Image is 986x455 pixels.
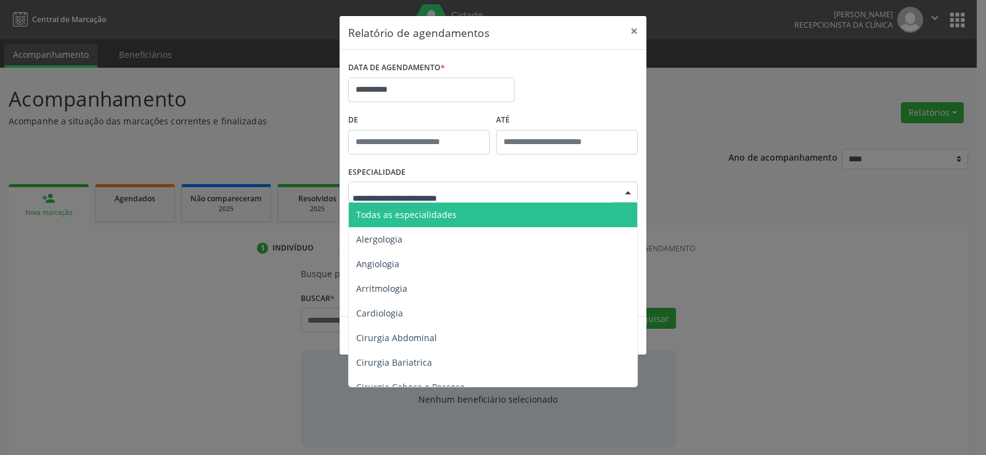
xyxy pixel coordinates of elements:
label: De [348,111,490,130]
label: ESPECIALIDADE [348,163,405,182]
span: Todas as especialidades [356,209,457,220]
span: Angiologia [356,258,399,270]
span: Alergologia [356,233,402,245]
button: Close [622,16,646,46]
span: Arritmologia [356,283,407,294]
span: Cirurgia Abdominal [356,332,437,344]
span: Cardiologia [356,307,403,319]
h5: Relatório de agendamentos [348,25,489,41]
label: DATA DE AGENDAMENTO [348,58,445,78]
label: ATÉ [496,111,638,130]
span: Cirurgia Bariatrica [356,356,432,368]
span: Cirurgia Cabeça e Pescoço [356,381,465,393]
